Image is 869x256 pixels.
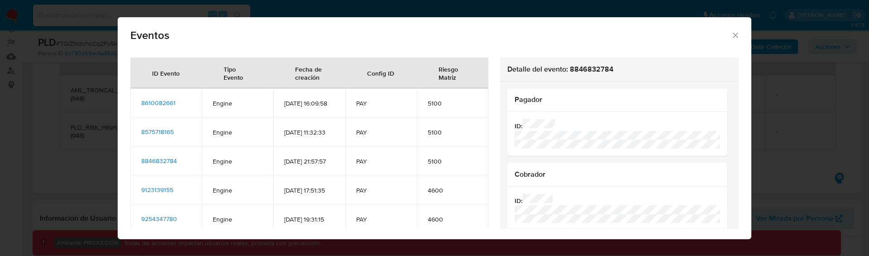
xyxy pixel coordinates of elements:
div: ID Evento [141,62,191,84]
span: [DATE] 19:31:15 [284,215,334,223]
b: ID: [515,121,522,130]
div: Tipo Evento [213,58,263,88]
h2: Pagador [515,95,720,104]
span: Engine [213,99,263,107]
span: 5100 [428,99,477,107]
span: PAY [356,186,406,194]
span: Eventos [130,30,731,41]
span: Engine [213,128,263,136]
span: [DATE] 17:51:35 [284,186,334,194]
h2: Cobrador [515,170,720,179]
span: 8610082661 [141,98,176,107]
span: Engine [213,186,263,194]
span: Engine [213,157,263,165]
span: 8575718165 [141,127,174,136]
span: [DATE] 11:32:33 [284,128,334,136]
div: Config ID [356,62,405,84]
div: Riesgo Matriz [428,58,477,88]
h2: Detalle del evento: 8846832784 [507,65,731,74]
span: 9123139155 [141,185,173,194]
span: [DATE] 16:09:58 [284,99,334,107]
span: PAY [356,99,406,107]
span: PAY [356,128,406,136]
span: 9254347780 [141,214,177,223]
button: Cerrar [731,31,739,39]
span: [DATE] 21:57:57 [284,157,334,165]
div: Fecha de creación [284,58,334,88]
span: 4600 [428,186,477,194]
span: 4600 [428,215,477,223]
b: ID: [515,196,522,205]
span: 5100 [428,157,477,165]
span: 8846832784 [141,156,177,165]
span: PAY [356,215,406,223]
span: PAY [356,157,406,165]
span: Engine [213,215,263,223]
span: 5100 [428,128,477,136]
